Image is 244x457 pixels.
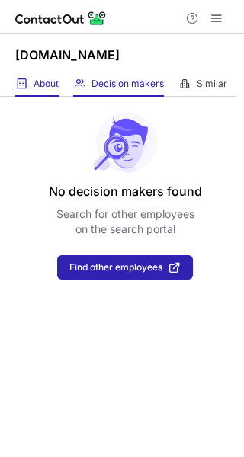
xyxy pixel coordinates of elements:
[91,78,164,90] span: Decision makers
[49,182,202,200] header: No decision makers found
[15,46,120,64] h1: [DOMAIN_NAME]
[197,78,227,90] span: Similar
[34,78,59,90] span: About
[15,9,107,27] img: ContactOut v5.3.10
[69,262,162,273] span: Find other employees
[57,255,193,280] button: Find other employees
[92,112,158,173] img: No leads found
[56,206,194,237] p: Search for other employees on the search portal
